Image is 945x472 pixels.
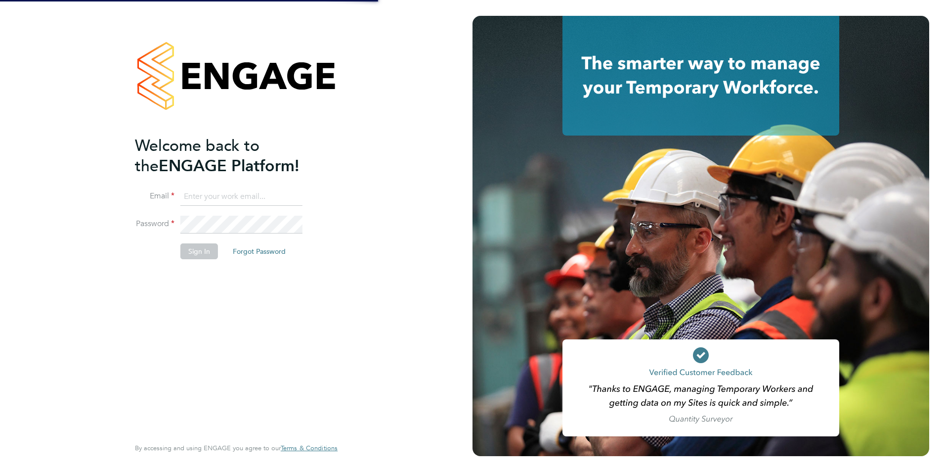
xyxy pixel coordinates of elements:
button: Forgot Password [225,243,294,259]
h2: ENGAGE Platform! [135,136,328,176]
input: Enter your work email... [180,188,302,206]
span: By accessing and using ENGAGE you agree to our [135,444,338,452]
label: Password [135,219,174,229]
span: Welcome back to the [135,136,259,176]
span: Terms & Conditions [281,444,338,452]
button: Sign In [180,243,218,259]
a: Terms & Conditions [281,444,338,452]
label: Email [135,191,174,201]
